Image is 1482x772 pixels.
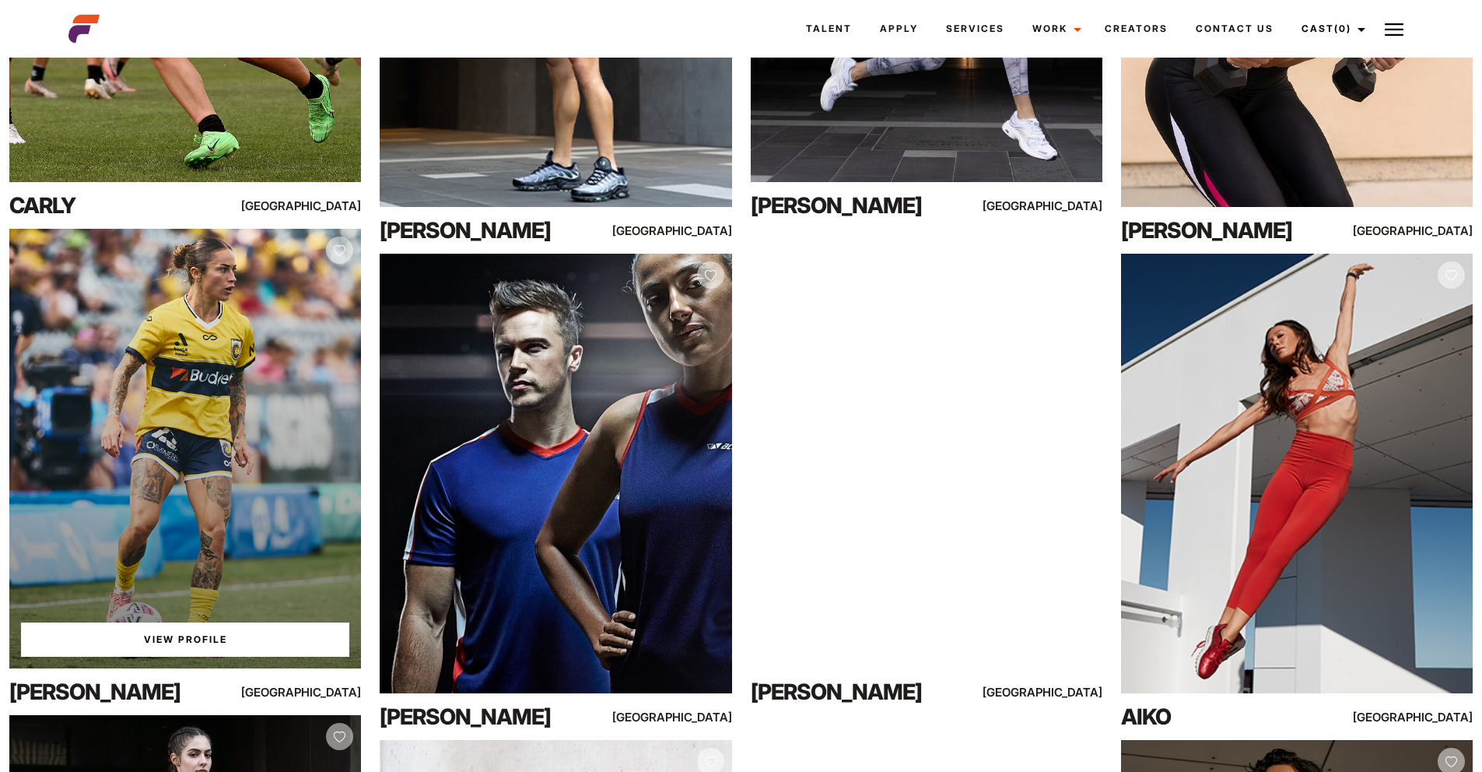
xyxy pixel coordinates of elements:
a: Services [932,8,1018,50]
div: [GEOGRAPHIC_DATA] [997,683,1102,702]
div: [GEOGRAPHIC_DATA] [256,683,362,702]
div: [PERSON_NAME] [9,676,220,707]
div: Aiko [1121,701,1332,732]
a: Apply [866,8,932,50]
a: Cast(0) [1288,8,1375,50]
div: [PERSON_NAME] [751,676,962,707]
div: [GEOGRAPHIC_DATA] [626,707,732,727]
div: [PERSON_NAME] [380,215,590,246]
div: [GEOGRAPHIC_DATA] [1367,221,1473,240]
img: Burger icon [1385,20,1403,39]
div: [GEOGRAPHIC_DATA] [997,196,1102,216]
a: Work [1018,8,1091,50]
div: [GEOGRAPHIC_DATA] [626,221,732,240]
span: (0) [1334,23,1351,34]
a: Creators [1091,8,1182,50]
div: [GEOGRAPHIC_DATA] [256,196,362,216]
a: View Brooke N'sProfile [21,623,349,657]
a: Talent [792,8,866,50]
div: [PERSON_NAME] [380,701,590,732]
img: cropped-aefm-brand-fav-22-square.png [68,13,100,44]
div: [PERSON_NAME] [751,190,962,221]
a: Contact Us [1182,8,1288,50]
div: Carly [9,190,220,221]
div: [GEOGRAPHIC_DATA] [1367,707,1473,727]
div: [PERSON_NAME] [1121,215,1332,246]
